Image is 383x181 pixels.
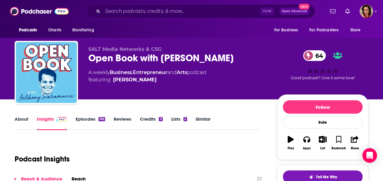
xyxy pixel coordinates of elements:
span: Monitoring [72,26,94,34]
img: Podchaser - Follow, Share and Rate Podcasts [10,5,69,17]
span: featuring [88,76,207,83]
button: Share [347,132,363,154]
button: open menu [68,24,102,36]
a: Charts [44,24,65,36]
div: 64Good podcast? Give it some love! [277,46,368,84]
div: 3 [159,117,162,121]
span: Logged in as hdrucker [360,5,373,18]
img: Open Book with Anthony Scaramucci [16,42,77,103]
button: open menu [346,24,368,36]
button: Apps [299,132,314,154]
a: Credits3 [140,116,162,130]
span: and [167,69,177,75]
a: Show notifications dropdown [328,6,338,16]
button: List [315,132,331,154]
span: Charts [48,26,61,34]
span: Good podcast? Give it some love! [291,76,355,80]
div: Search podcasts, credits, & more... [86,4,315,18]
img: tell me why sparkle [309,175,314,179]
a: Business [110,69,132,75]
div: Play [288,147,294,150]
div: Share [350,147,359,150]
button: Play [283,132,299,154]
div: Bookmark [332,147,346,150]
span: More [350,26,361,34]
div: 2 [183,117,187,121]
a: Similar [196,116,211,130]
span: For Business [274,26,298,34]
span: Open Advanced [282,10,307,13]
div: Open Intercom Messenger [362,148,377,163]
button: open menu [305,24,347,36]
span: For Podcasters [309,26,339,34]
a: Arts [177,69,187,75]
button: open menu [270,24,306,36]
span: 64 [309,50,326,61]
a: Reviews [114,116,131,130]
span: Podcasts [19,26,37,34]
input: Search podcasts, credits, & more... [103,6,260,16]
img: User Profile [360,5,373,18]
a: About [15,116,28,130]
span: Tell Me Why [316,175,337,179]
span: SALT Media Networks & CSG [88,46,161,52]
button: Bookmark [331,132,346,154]
button: Open AdvancedNew [279,8,310,15]
button: open menu [15,24,45,36]
button: Show profile menu [360,5,373,18]
span: Ctrl K [260,7,274,15]
a: Show notifications dropdown [343,6,352,16]
button: Follow [283,100,363,114]
a: Anthony Scaramucci [113,76,157,83]
span: New [299,4,310,9]
span: , [132,69,133,75]
img: Podchaser Pro [56,117,67,122]
a: 64 [303,50,326,61]
a: Episodes166 [76,116,105,130]
div: Rate [283,116,363,129]
div: List [320,147,325,150]
h1: Podcast Insights [15,154,70,164]
a: InsightsPodchaser Pro [37,116,67,130]
div: 166 [98,117,105,121]
div: Apps [303,147,311,150]
a: Entrepreneur [133,69,167,75]
a: Lists2 [171,116,187,130]
div: A weekly podcast [88,69,207,83]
